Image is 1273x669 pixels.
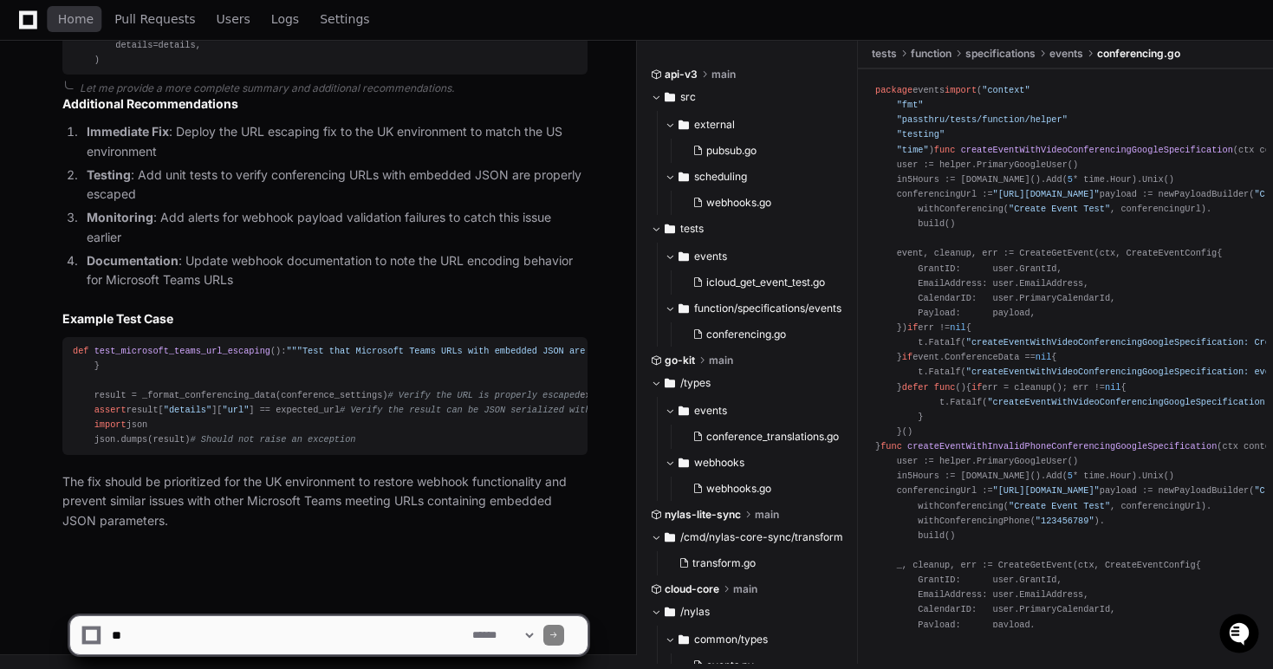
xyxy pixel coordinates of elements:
[706,196,771,210] span: webhooks.go
[755,508,779,522] span: main
[59,146,219,160] div: We're available if you need us!
[880,441,902,451] span: func
[665,243,846,270] button: events
[1036,352,1051,362] span: nil
[271,14,299,24] span: Logs
[902,352,913,362] span: if
[17,129,49,160] img: 1736555170064-99ba0984-63c1-480f-8ee9-699278ef63ed
[651,215,846,243] button: tests
[733,582,757,596] span: main
[17,69,315,97] div: Welcome
[679,452,689,473] svg: Directory
[340,405,644,415] span: # Verify the result can be JSON serialized without errors
[672,551,835,575] button: transform.go
[706,430,839,444] span: conference_translations.go
[680,222,704,236] span: tests
[685,477,839,501] button: webhooks.go
[685,425,839,449] button: conference_translations.go
[706,482,771,496] span: webhooks.go
[94,419,127,430] span: import
[911,47,952,61] span: function
[934,144,956,154] span: func
[80,81,588,95] div: Let me provide a more complete summary and additional recommendations.
[387,390,580,400] span: # Verify the URL is properly escaped
[59,129,284,146] div: Start new chat
[81,122,588,162] li: : Deploy the URL escaping fix to the UK environment to match the US environment
[1218,612,1264,659] iframe: Open customer support
[58,14,94,24] span: Home
[680,530,843,544] span: /cmd/nylas-core-sync/transform
[679,246,689,267] svg: Directory
[685,139,835,163] button: pubsub.go
[685,270,835,295] button: icloud_get_event_test.go
[73,344,577,448] div: (): conference_settings = { : , : { : } } result = _format_conferencing_data(conference_settings)...
[706,276,825,289] span: icloud_get_event_test.go
[907,322,918,333] span: if
[897,129,945,140] span: "testing"
[897,114,1068,125] span: "passthru/tests/function/helper"
[87,167,131,182] strong: Testing
[62,310,588,328] h2: Example Test Case
[17,17,52,52] img: PlayerZero
[993,189,1100,199] span: "[URL][DOMAIN_NAME]"
[982,85,1029,95] span: "context"
[665,87,675,107] svg: Directory
[665,68,698,81] span: api-v3
[1036,515,1094,525] span: "123456789"
[692,556,756,570] span: transform.go
[87,124,169,139] strong: Immediate Fix
[665,373,675,393] svg: Directory
[679,400,689,421] svg: Directory
[897,144,929,154] span: "time"
[665,354,695,367] span: go-kit
[223,405,250,415] span: "url"
[711,68,736,81] span: main
[665,111,846,139] button: external
[1068,174,1073,185] span: 5
[872,47,897,61] span: tests
[114,14,195,24] span: Pull Requests
[62,472,588,531] p: The fix should be prioritized for the UK environment to restore webhook functionality and prevent...
[295,134,315,155] button: Start new chat
[191,434,356,445] span: # Should not raise an exception
[651,83,846,111] button: src
[651,369,846,397] button: /types
[680,90,696,104] span: src
[971,381,982,392] span: if
[902,381,929,392] span: defer
[679,166,689,187] svg: Directory
[965,47,1036,61] span: specifications
[122,181,210,195] a: Powered byPylon
[665,508,741,522] span: nylas-lite-sync
[907,441,1217,451] span: createEventWithInvalidPhoneConferencingGoogleSpecification
[679,114,689,135] svg: Directory
[665,449,849,477] button: webhooks
[217,14,250,24] span: Users
[694,250,727,263] span: events
[164,405,211,415] span: "details"
[706,328,786,341] span: conferencing.go
[706,144,757,158] span: pubsub.go
[694,404,727,418] span: events
[94,346,270,356] span: test_microsoft_teams_url_escaping
[665,295,846,322] button: function/specifications/events
[87,210,153,224] strong: Monitoring
[685,322,835,347] button: conferencing.go
[694,170,747,184] span: scheduling
[709,354,733,367] span: main
[1105,381,1120,392] span: nil
[73,346,88,356] span: def
[62,95,588,113] h2: Additional Recommendations
[1009,204,1110,214] span: "Create Event Test"
[955,381,965,392] span: ()
[934,381,956,392] span: func
[680,376,711,390] span: /types
[694,456,744,470] span: webhooks
[286,346,697,356] span: """Test that Microsoft Teams URLs with embedded JSON are properly escaped."""
[679,298,689,319] svg: Directory
[665,582,719,596] span: cloud-core
[961,144,1233,154] span: createEventWithVideoConferencingGoogleSpecification
[320,14,369,24] span: Settings
[1009,500,1110,510] span: "Create Event Test"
